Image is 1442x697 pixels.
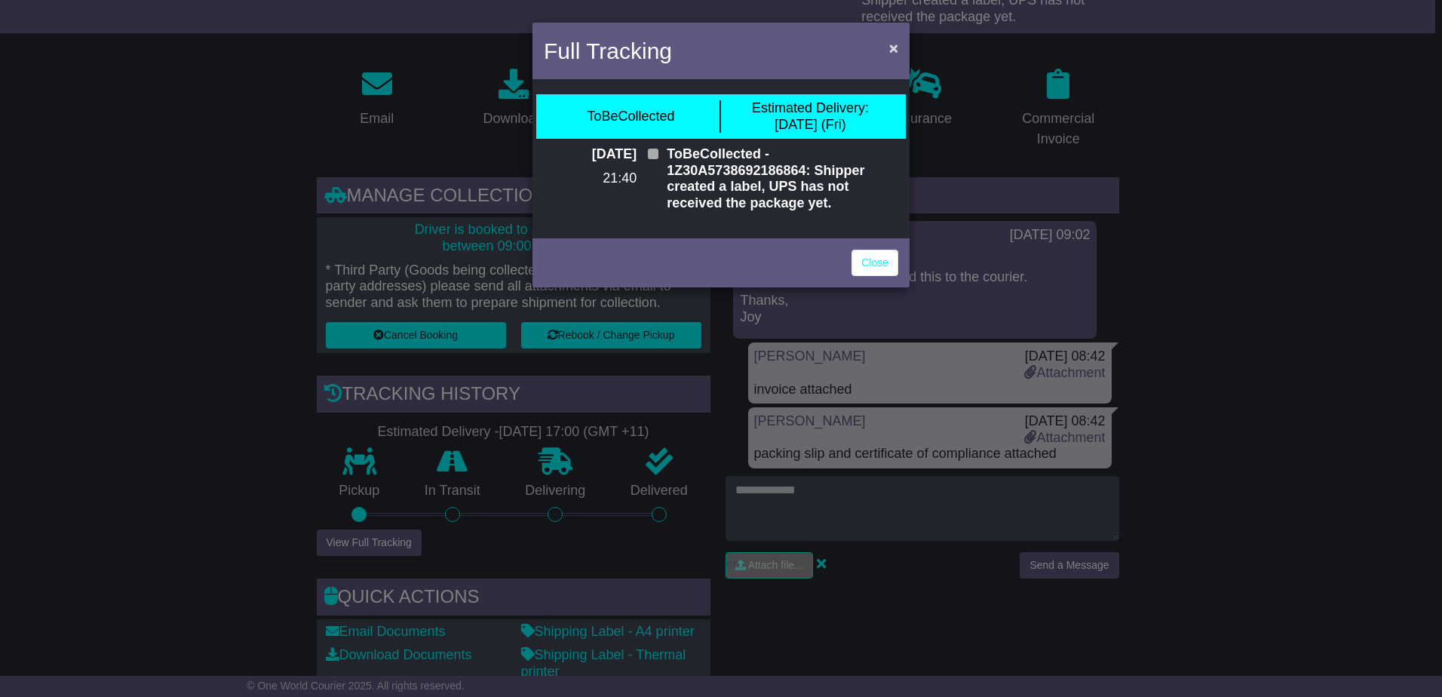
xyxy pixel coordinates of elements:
[882,32,906,63] button: Close
[544,146,637,163] p: [DATE]
[851,250,898,276] a: Close
[544,170,637,187] p: 21:40
[752,100,869,115] span: Estimated Delivery:
[667,146,898,211] p: ToBeCollected - 1Z30A5738692186864: Shipper created a label, UPS has not received the package yet.
[889,39,898,57] span: ×
[752,100,869,133] div: [DATE] (Fri)
[544,34,672,68] h4: Full Tracking
[587,109,674,125] div: ToBeCollected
